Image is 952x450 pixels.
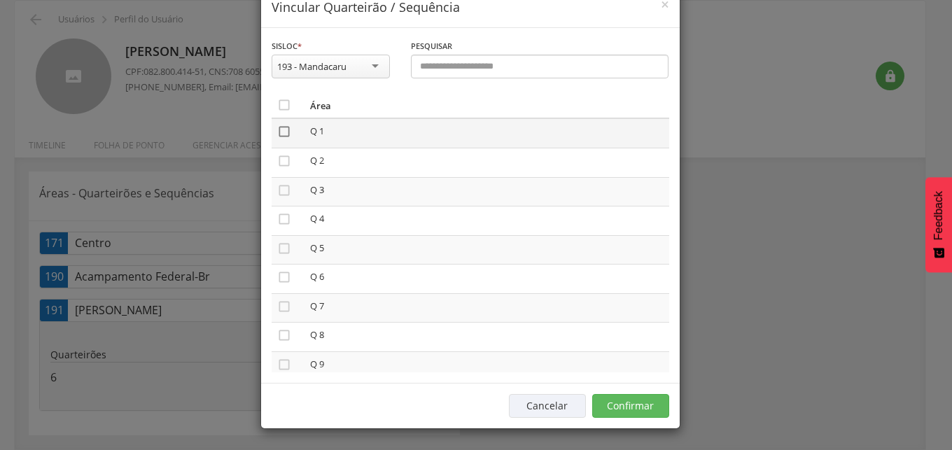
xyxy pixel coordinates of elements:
td: Q 6 [304,265,669,294]
td: Q 7 [304,293,669,323]
i:  [277,183,291,197]
td: Q 2 [304,148,669,177]
span: Pesquisar [411,41,452,51]
i:  [277,328,291,342]
i:  [277,241,291,255]
i:  [277,358,291,372]
td: Q 1 [304,118,669,148]
td: Q 5 [304,235,669,265]
button: Confirmar [592,394,669,418]
div: 193 - Mandacaru [277,60,346,73]
span: Sisloc [272,41,297,51]
td: Q 3 [304,177,669,206]
td: Q 8 [304,323,669,352]
span: Feedback [932,191,945,240]
i:  [277,270,291,284]
i:  [277,125,291,139]
button: Feedback - Mostrar pesquisa [925,177,952,272]
i:  [277,98,291,112]
td: Q 9 [304,351,669,381]
button: Cancelar [509,394,586,418]
i:  [277,300,291,314]
td: Q 4 [304,206,669,236]
i:  [277,212,291,226]
th: Área [304,92,669,118]
i:  [277,154,291,168]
